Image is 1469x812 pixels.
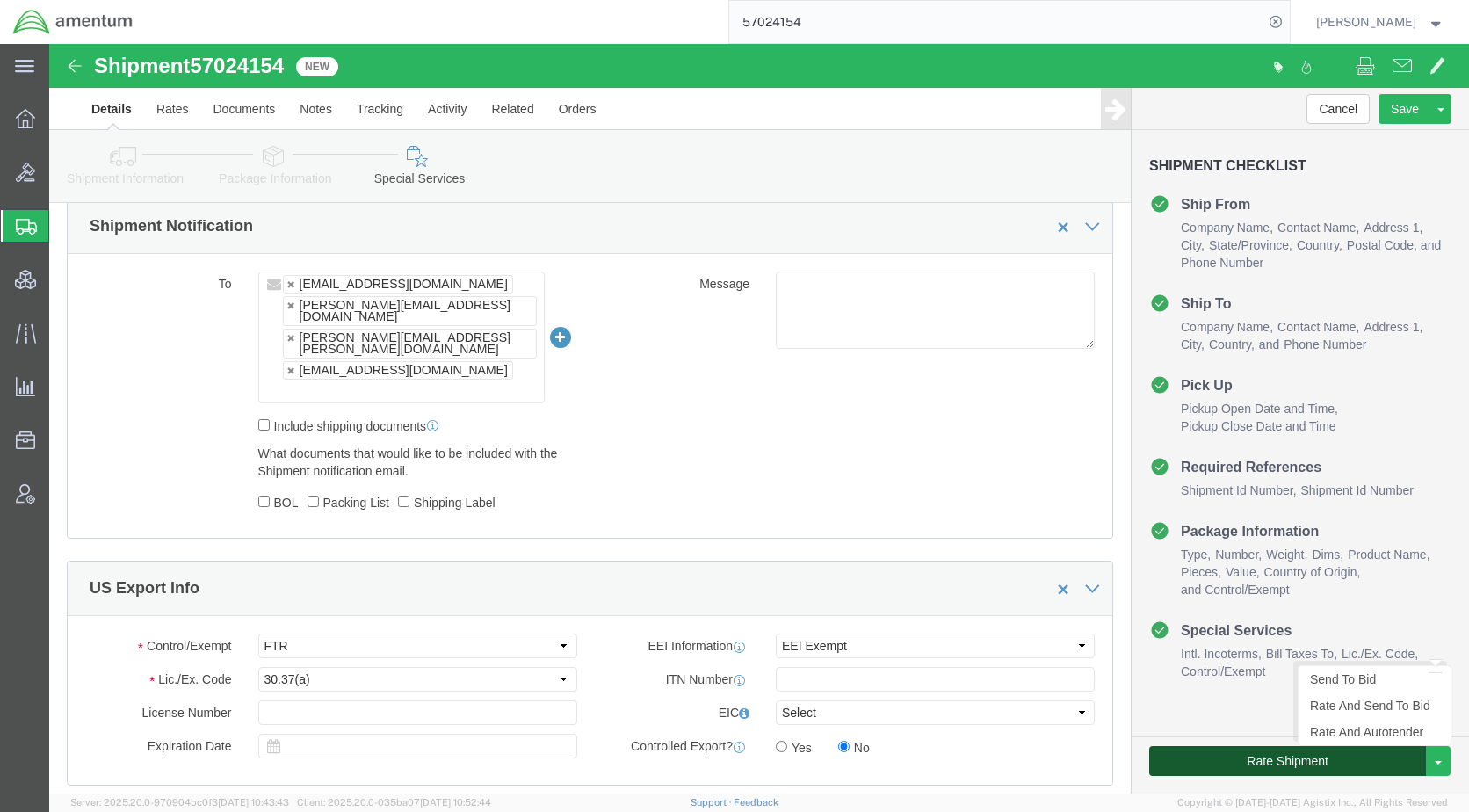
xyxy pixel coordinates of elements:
[1315,11,1445,33] button: [PERSON_NAME]
[420,797,491,808] span: [DATE] 10:52:44
[1316,12,1416,32] span: Kent Gilman
[49,44,1469,794] iframe: FS Legacy Container
[734,797,778,808] a: Feedback
[691,797,734,808] a: Support
[12,9,134,35] img: logo
[218,797,289,808] span: [DATE] 10:43:43
[1177,795,1448,810] span: Copyright © [DATE]-[DATE] Agistix Inc., All Rights Reserved
[297,797,491,808] span: Client: 2025.20.0-035ba07
[70,797,289,808] span: Server: 2025.20.0-970904bc0f3
[729,1,1263,43] input: Search for shipment number, reference number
